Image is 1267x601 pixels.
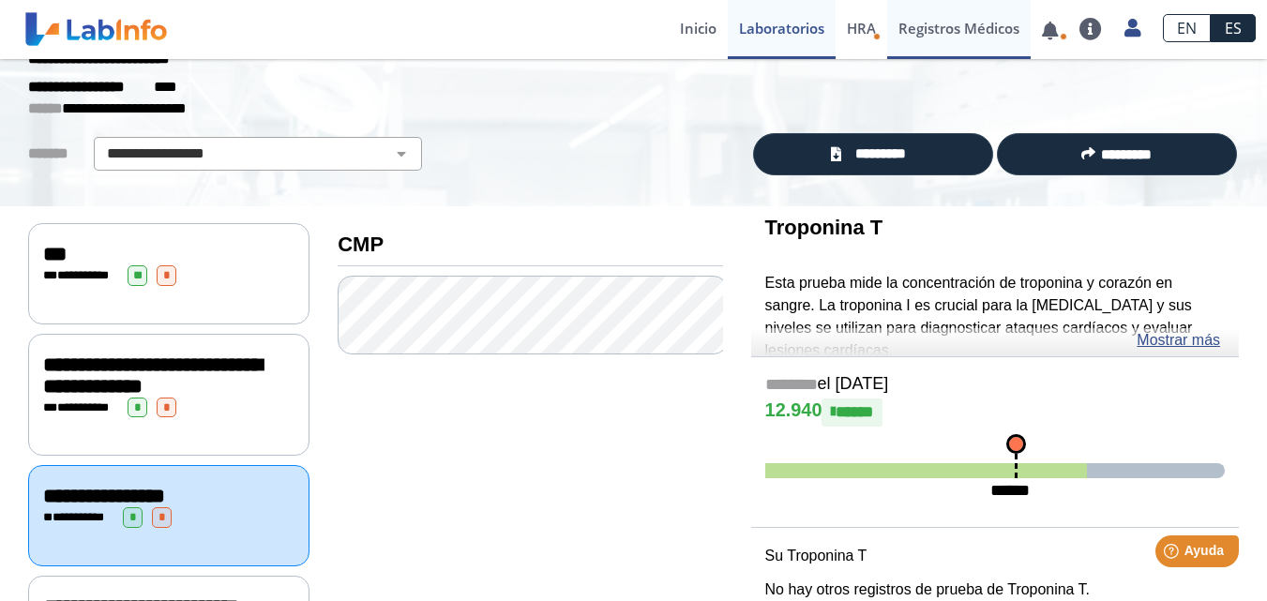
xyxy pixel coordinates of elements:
[765,548,867,563] font: Su Troponina T
[338,233,384,256] font: CMP
[818,374,889,393] font: el [DATE]
[1137,332,1220,348] font: Mostrar más
[680,19,716,38] font: Inicio
[739,19,824,38] font: Laboratorios
[1177,18,1197,38] font: EN
[1225,18,1242,38] font: ES
[847,19,876,38] span: HRA
[765,399,822,420] font: 12.940
[765,275,1193,358] font: Esta prueba mide la concentración de troponina y corazón en sangre. La troponina I es crucial par...
[1100,528,1246,580] iframe: Lanzador de widgets de ayuda
[765,581,1090,597] font: No hay otros registros de prueba de Troponina T.
[765,216,883,239] font: Troponina T
[898,19,1019,38] font: Registros Médicos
